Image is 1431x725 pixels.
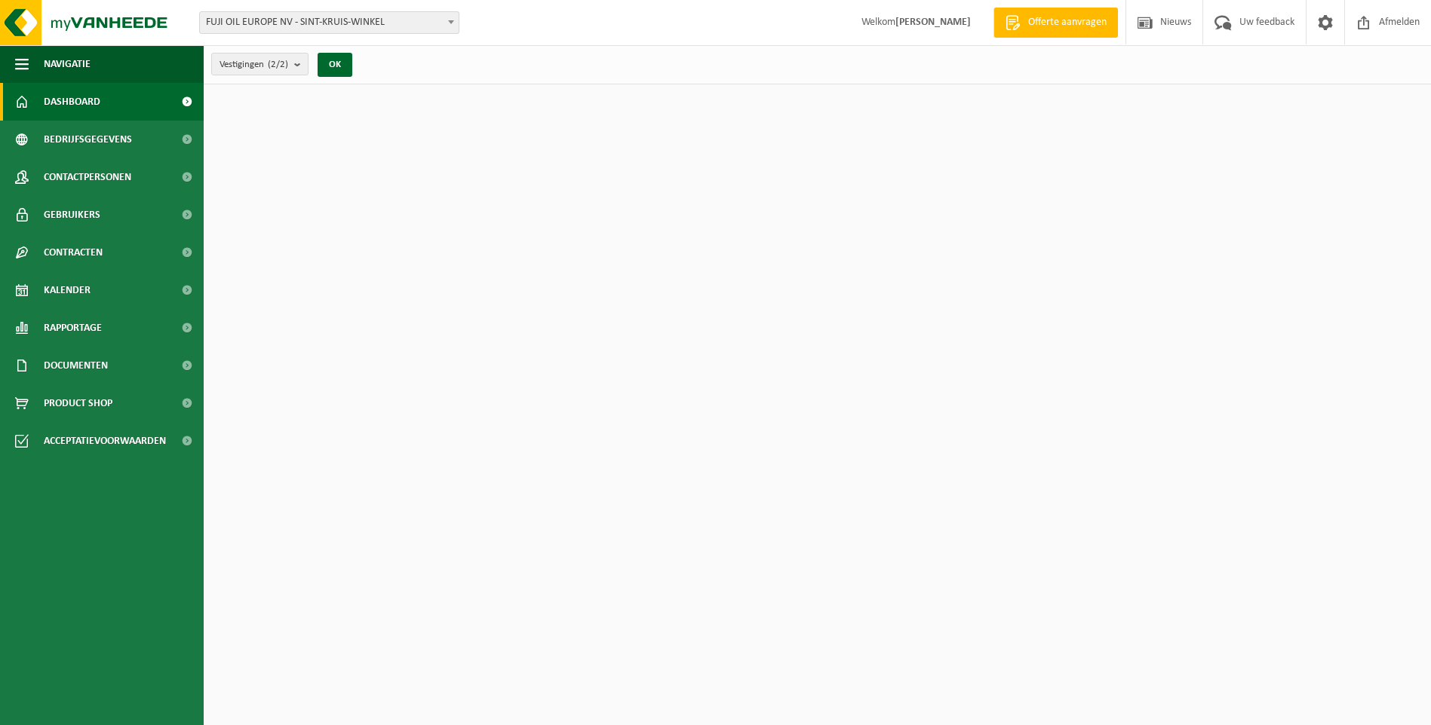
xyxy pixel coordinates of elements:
button: OK [318,53,352,77]
span: Navigatie [44,45,91,83]
span: Offerte aanvragen [1024,15,1110,30]
span: Bedrijfsgegevens [44,121,132,158]
span: Rapportage [44,309,102,347]
a: Offerte aanvragen [993,8,1118,38]
span: Product Shop [44,384,112,422]
strong: [PERSON_NAME] [895,17,971,28]
span: Contactpersonen [44,158,131,196]
span: Dashboard [44,83,100,121]
span: Kalender [44,271,91,309]
button: Vestigingen(2/2) [211,53,309,75]
span: Documenten [44,347,108,384]
span: FUJI OIL EUROPE NV - SINT-KRUIS-WINKEL [199,11,459,34]
span: Acceptatievoorwaarden [44,422,166,460]
count: (2/2) [268,60,288,69]
span: Gebruikers [44,196,100,234]
span: Contracten [44,234,103,271]
span: FUJI OIL EUROPE NV - SINT-KRUIS-WINKEL [200,12,459,33]
span: Vestigingen [220,54,288,76]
